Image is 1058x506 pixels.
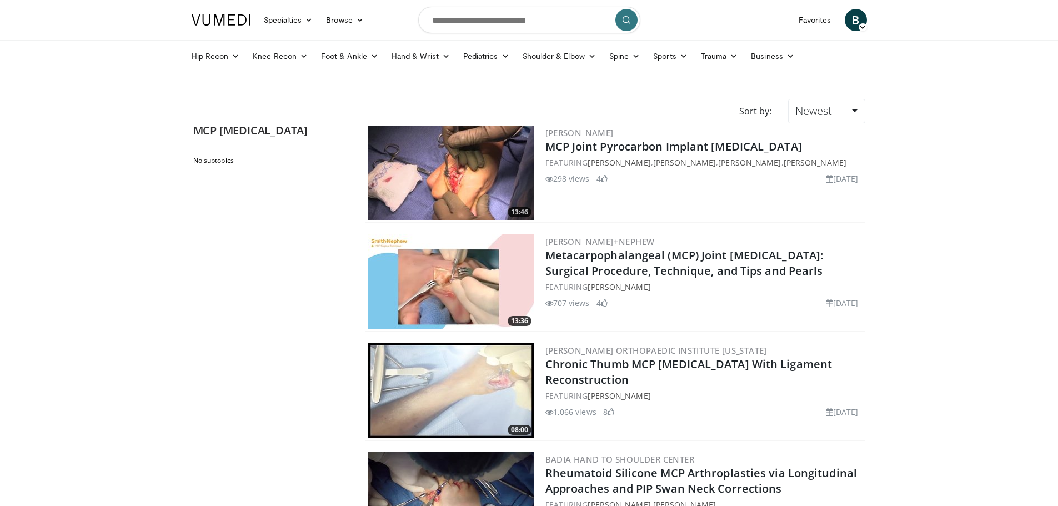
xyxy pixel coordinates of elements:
img: VuMedi Logo [192,14,250,26]
span: 13:46 [508,207,531,217]
img: d4458abf-2a9d-48ef-9fda-115d636c141d.300x170_q85_crop-smart_upscale.jpg [368,343,534,438]
a: Browse [319,9,370,31]
a: Metacarpophalangeal (MCP) Joint [MEDICAL_DATA]: Surgical Procedure, Technique, and Tips and Pearls [545,248,824,278]
a: Spine [603,45,646,67]
a: Pediatrics [457,45,516,67]
a: Foot & Ankle [314,45,385,67]
li: 1,066 views [545,406,596,418]
a: [PERSON_NAME] [588,282,650,292]
a: Sports [646,45,694,67]
li: 707 views [545,297,590,309]
a: Specialties [257,9,320,31]
a: B [845,9,867,31]
li: 298 views [545,173,590,184]
a: [PERSON_NAME] [588,390,650,401]
input: Search topics, interventions [418,7,640,33]
li: 4 [596,173,608,184]
li: 4 [596,297,608,309]
a: Newest [788,99,865,123]
li: 8 [603,406,614,418]
a: BADIA Hand to Shoulder Center [545,454,695,465]
div: FEATURING [545,390,863,402]
div: FEATURING [545,281,863,293]
a: [PERSON_NAME] [718,157,781,168]
a: Rheumatoid Silicone MCP Arthroplasties via Longitudinal Approaches and PIP Swan Neck Corrections [545,465,858,496]
a: [PERSON_NAME] Orthopaedic Institute [US_STATE] [545,345,767,356]
img: 310db7ed-0e30-4937-9528-c0755f7da9bd.300x170_q85_crop-smart_upscale.jpg [368,126,534,220]
h2: MCP [MEDICAL_DATA] [193,123,349,138]
a: [PERSON_NAME] [784,157,846,168]
li: [DATE] [826,297,859,309]
a: 08:00 [368,343,534,438]
img: ec60e04c-4703-46c5-8b0c-74eef8d7a2e7.300x170_q85_crop-smart_upscale.jpg [368,234,534,329]
div: FEATURING , , , [545,157,863,168]
a: Hip Recon [185,45,247,67]
a: Trauma [694,45,745,67]
span: Newest [795,103,832,118]
a: Knee Recon [246,45,314,67]
a: [PERSON_NAME]+Nephew [545,236,655,247]
a: 13:46 [368,126,534,220]
span: 08:00 [508,425,531,435]
h2: No subtopics [193,156,346,165]
a: [PERSON_NAME] [588,157,650,168]
span: 13:36 [508,316,531,326]
a: [PERSON_NAME] [545,127,614,138]
a: MCP Joint Pyrocarbon Implant [MEDICAL_DATA] [545,139,802,154]
li: [DATE] [826,406,859,418]
a: Business [744,45,801,67]
a: Shoulder & Elbow [516,45,603,67]
a: Chronic Thumb MCP [MEDICAL_DATA] With Ligament Reconstruction [545,357,833,387]
div: Sort by: [731,99,780,123]
a: Hand & Wrist [385,45,457,67]
li: [DATE] [826,173,859,184]
a: Favorites [792,9,838,31]
a: [PERSON_NAME] [653,157,716,168]
a: 13:36 [368,234,534,329]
